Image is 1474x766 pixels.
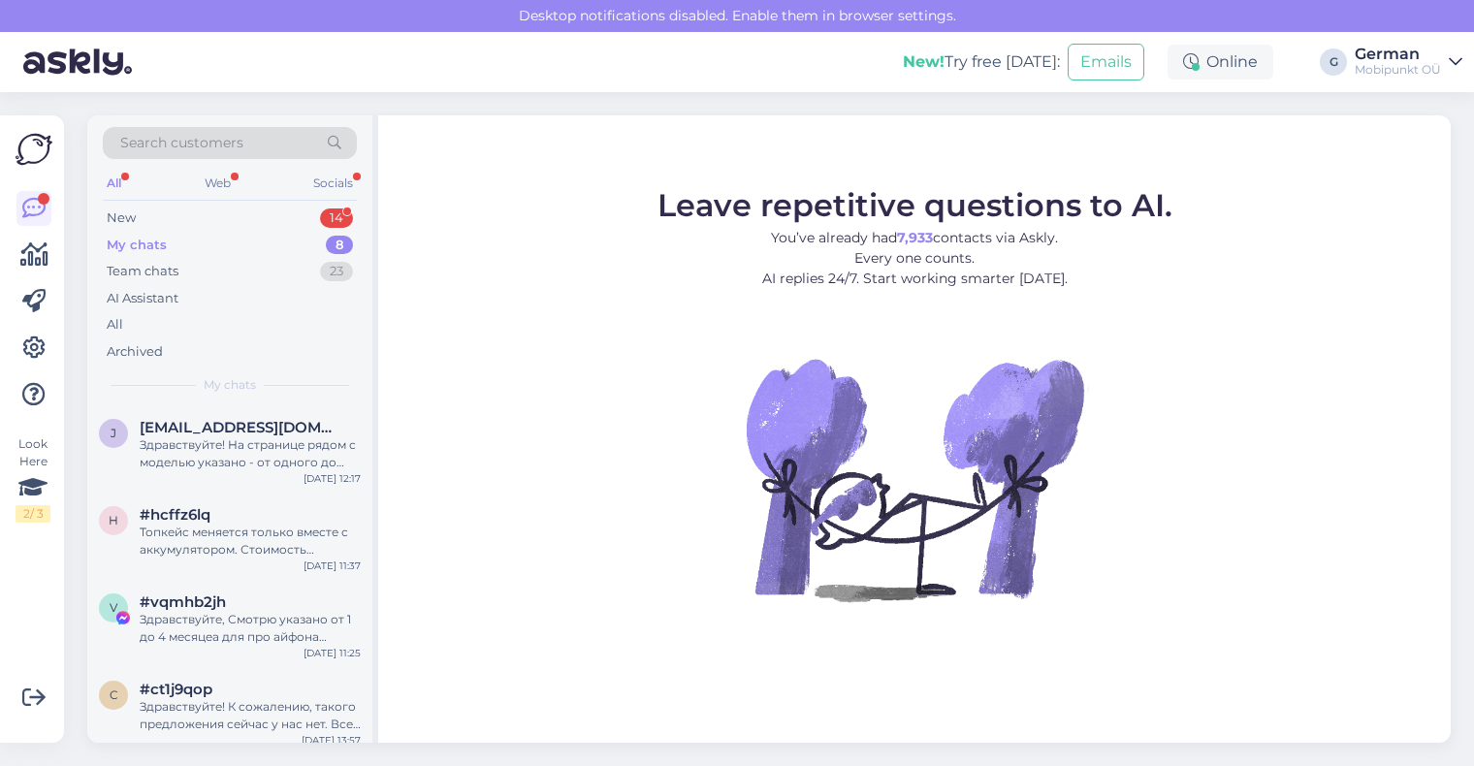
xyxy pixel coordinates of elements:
div: Online [1168,45,1273,80]
span: j [111,426,116,440]
img: No Chat active [740,304,1089,654]
div: Try free [DATE]: [903,50,1060,74]
span: h [109,513,118,527]
div: Здравствуйте! К сожалению, такого предложения сейчас у нас нет. Все наши актуальные предложения п... [140,698,361,733]
a: GermanMobipunkt OÜ [1355,47,1462,78]
span: #vqmhb2jh [140,593,226,611]
img: Askly Logo [16,131,52,168]
div: [DATE] 11:25 [304,646,361,660]
b: 7,933 [897,229,933,246]
div: G [1320,48,1347,76]
button: Emails [1068,44,1144,80]
div: [DATE] 13:57 [302,733,361,748]
div: Archived [107,342,163,362]
div: 23 [320,262,353,281]
div: Топкейс меняется только вместе с аккумулятором. Стоимость топкейса включая замену ориентировочно ... [140,524,361,559]
div: [DATE] 12:17 [304,471,361,486]
div: All [103,171,125,196]
div: My chats [107,236,167,255]
b: New! [903,52,945,71]
div: 2 / 3 [16,505,50,523]
span: #ct1j9qop [140,681,212,698]
div: Здравствуйте, Смотрю указано от 1 до 4 месяцеа для про айфона доставка, а можно поточнее, интерес... [140,611,361,646]
div: New [107,208,136,228]
div: 8 [326,236,353,255]
div: Team chats [107,262,178,281]
div: Socials [309,171,357,196]
div: Web [201,171,235,196]
span: Leave repetitive questions to AI. [657,186,1172,224]
div: German [1355,47,1441,62]
span: jeemann25@gmail.com [140,419,341,436]
div: Mobipunkt OÜ [1355,62,1441,78]
span: Search customers [120,133,243,153]
p: You’ve already had contacts via Askly. Every one counts. AI replies 24/7. Start working smarter [... [657,228,1172,289]
div: All [107,315,123,335]
div: Look Here [16,435,50,523]
span: v [110,600,117,615]
div: Здравствуйте! На странице рядом с моделью указано - от одного до четырех месяцев [140,436,361,471]
span: My chats [204,376,256,394]
span: c [110,687,118,702]
div: AI Assistant [107,289,178,308]
div: 14 [320,208,353,228]
span: #hcffz6lq [140,506,210,524]
div: [DATE] 11:37 [304,559,361,573]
